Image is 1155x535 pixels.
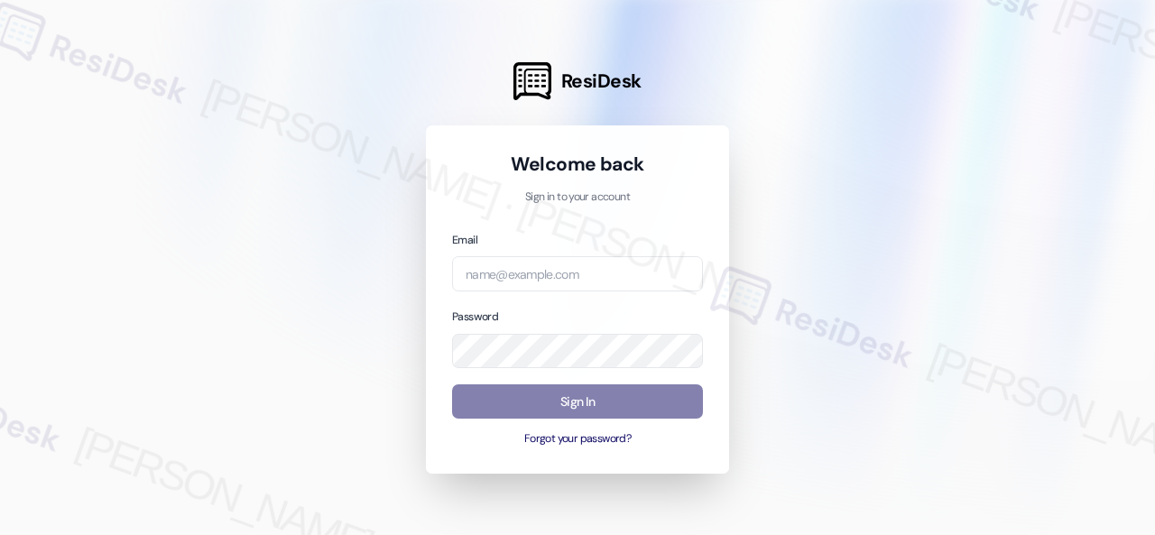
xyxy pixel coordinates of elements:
label: Password [452,309,498,324]
p: Sign in to your account [452,189,703,206]
button: Sign In [452,384,703,420]
img: ResiDesk Logo [513,62,551,100]
span: ResiDesk [561,69,642,94]
button: Forgot your password? [452,431,703,447]
input: name@example.com [452,256,703,291]
h1: Welcome back [452,152,703,177]
label: Email [452,233,477,247]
